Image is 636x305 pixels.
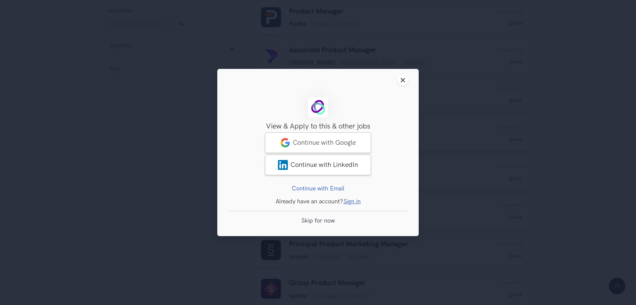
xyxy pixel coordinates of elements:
[228,122,408,131] h3: View & Apply to this & other jobs
[278,160,288,170] img: LinkedIn
[291,161,358,169] span: Continue with LinkedIn
[292,185,344,192] a: Continue with Email
[280,138,290,148] img: google
[276,198,343,205] span: Already have an account?
[301,217,335,224] a: Skip for now
[265,132,371,153] a: googleContinue with Google
[344,198,361,205] a: Sign in
[265,155,371,175] a: LinkedInContinue with LinkedIn
[293,139,356,147] span: Continue with Google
